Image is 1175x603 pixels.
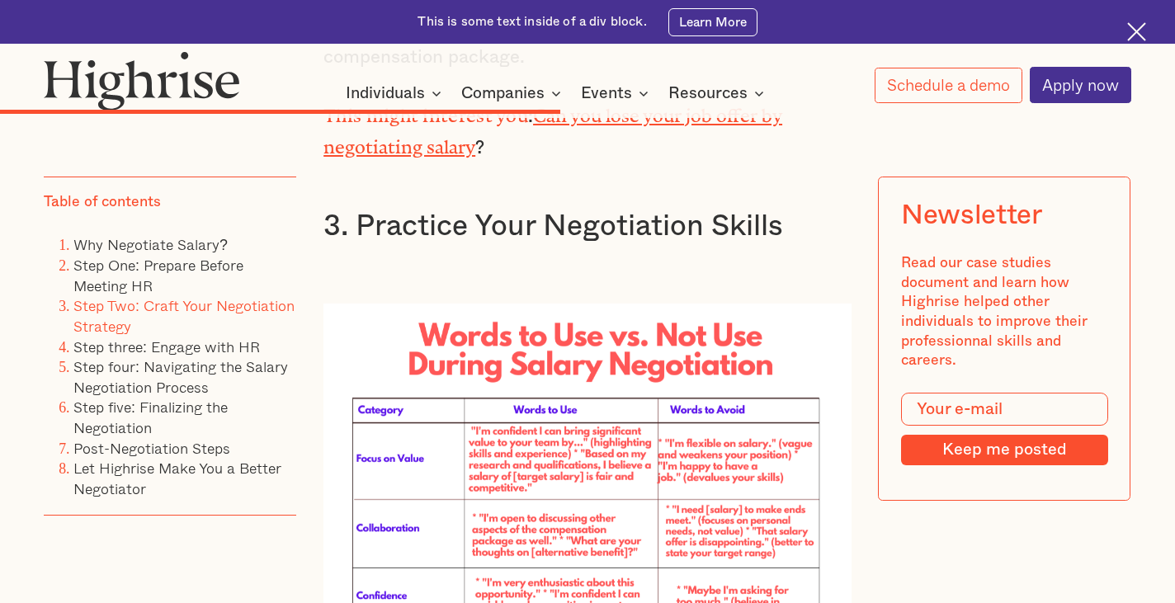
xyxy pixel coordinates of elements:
div: Events [581,83,632,103]
a: Schedule a demo [875,68,1022,103]
div: Newsletter [901,199,1042,231]
div: Table of contents [44,191,161,211]
img: Cross icon [1127,22,1146,41]
a: Step five: Finalizing the Negotiation [73,395,228,439]
div: Resources [668,83,769,103]
img: Highrise logo [44,51,240,111]
p: : ? [323,97,852,163]
a: Learn More [668,8,757,36]
div: Individuals [346,83,446,103]
div: Resources [668,83,748,103]
h3: 3. Practice Your Negotiation Skills [323,208,852,244]
a: Step three: Engage with HR [73,334,260,357]
div: Individuals [346,83,425,103]
div: Companies [461,83,566,103]
div: Events [581,83,654,103]
form: Modal Form [901,392,1108,465]
input: Keep me posted [901,434,1108,464]
div: Companies [461,83,545,103]
a: Why Negotiate Salary? [73,233,228,256]
a: Let Highrise Make You a Better Negotiator [73,456,281,500]
a: Post-Negotiation Steps [73,436,230,459]
a: Step four: Navigating the Salary Negotiation Process [73,355,288,398]
a: Step One: Prepare Before Meeting HR [73,253,243,297]
a: Apply now [1030,67,1131,103]
input: Your e-mail [901,392,1108,425]
a: Step Two: Craft Your Negotiation Strategy [73,294,295,337]
div: This is some text inside of a div block. [418,13,646,31]
div: Read our case studies document and learn how Highrise helped other individuals to improve their p... [901,253,1108,370]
